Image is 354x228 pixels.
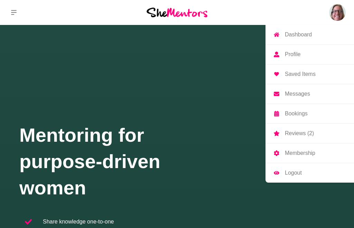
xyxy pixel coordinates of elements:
p: Reviews (2) [285,131,314,136]
img: She Mentors Logo [147,8,207,17]
a: Saved Items [265,64,354,84]
h1: Mentoring for purpose-driven women [19,122,177,201]
p: Bookings [285,111,308,116]
img: Carin [329,4,346,21]
a: Bookings [265,104,354,123]
a: Messages [265,84,354,104]
a: Reviews (2) [265,124,354,143]
p: Share knowledge one-to-one [43,218,114,226]
p: Logout [285,170,302,176]
p: Profile [285,52,300,57]
a: Profile [265,45,354,64]
p: Membership [285,150,315,156]
a: CarinDashboardProfileSaved ItemsMessagesBookingsReviews (2)MembershipLogout [329,4,346,21]
p: Saved Items [285,71,316,77]
a: Dashboard [265,25,354,44]
p: Messages [285,91,310,97]
p: Dashboard [285,32,312,37]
